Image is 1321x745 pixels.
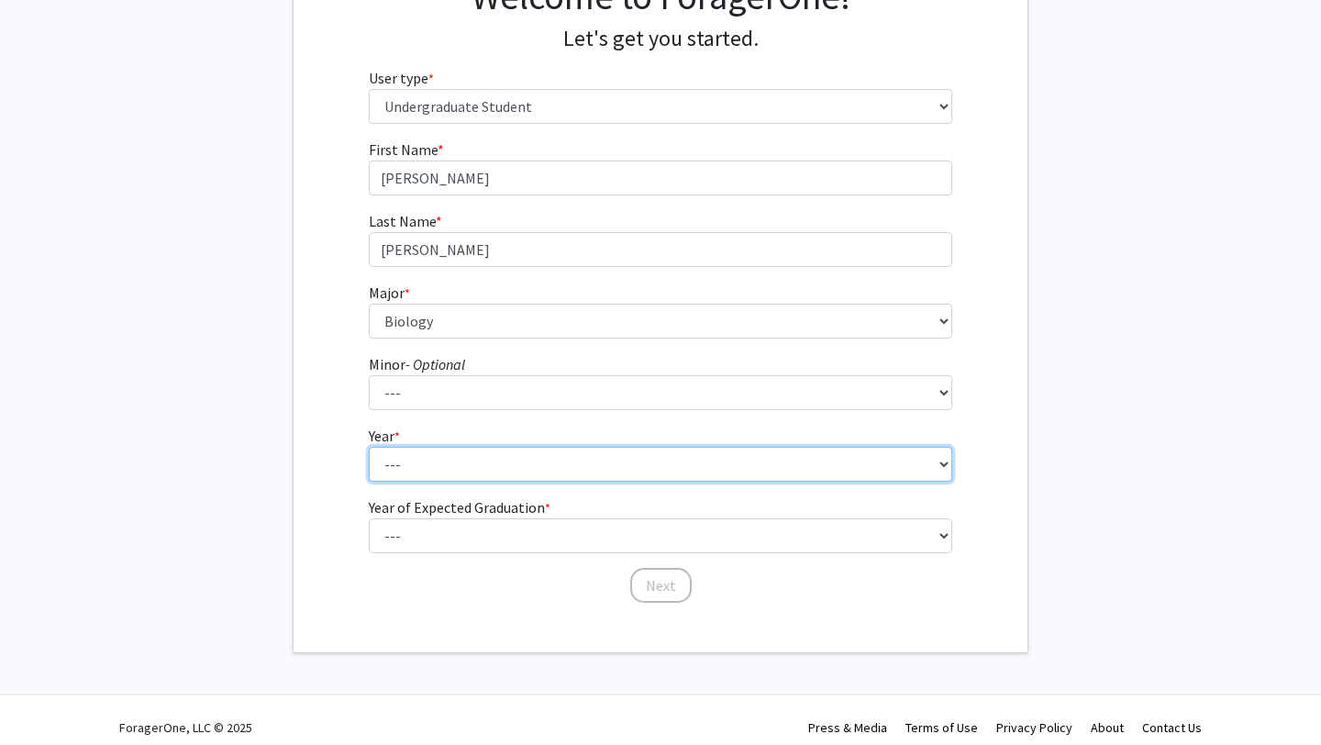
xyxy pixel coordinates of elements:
[14,662,78,731] iframe: Chat
[369,425,400,447] label: Year
[630,568,692,603] button: Next
[369,282,410,304] label: Major
[1142,719,1202,736] a: Contact Us
[369,496,550,518] label: Year of Expected Graduation
[369,26,953,52] h4: Let's get you started.
[369,140,438,159] span: First Name
[405,355,465,373] i: - Optional
[1091,719,1124,736] a: About
[369,353,465,375] label: Minor
[808,719,887,736] a: Press & Media
[996,719,1072,736] a: Privacy Policy
[905,719,978,736] a: Terms of Use
[369,212,436,230] span: Last Name
[369,67,434,89] label: User type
